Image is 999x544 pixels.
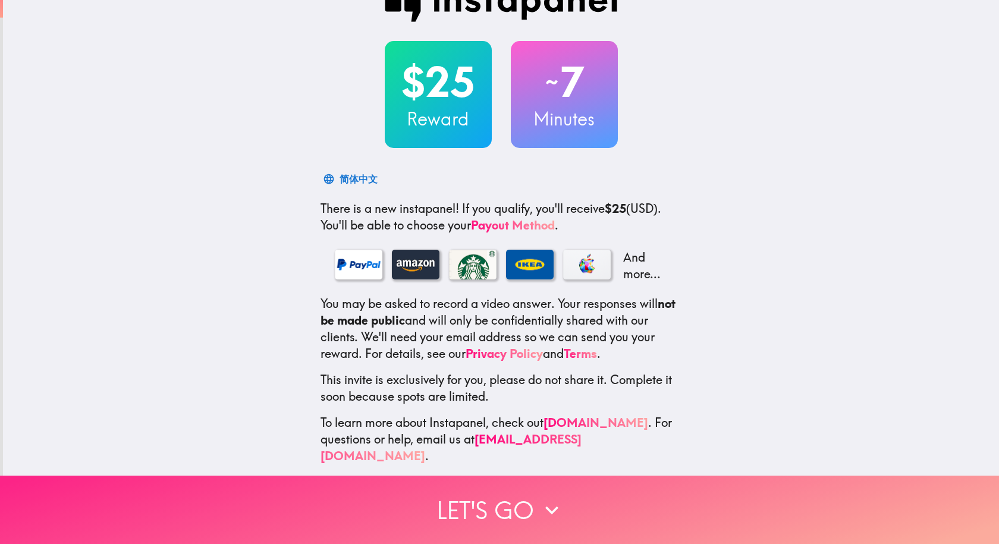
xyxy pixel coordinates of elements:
h2: 7 [511,58,618,106]
h3: Reward [385,106,492,131]
span: ~ [544,64,560,100]
button: 简体中文 [321,167,382,191]
a: Payout Method [471,218,555,232]
p: This invite is exclusively for you, please do not share it. Complete it soon because spots are li... [321,372,682,405]
p: You may be asked to record a video answer. Your responses will and will only be confidentially sh... [321,295,682,362]
div: 简体中文 [340,171,378,187]
span: There is a new instapanel! [321,201,459,216]
p: To learn more about Instapanel, check out . For questions or help, email us at . [321,414,682,464]
a: [DOMAIN_NAME] [544,415,648,430]
h3: Minutes [511,106,618,131]
h2: $25 [385,58,492,106]
b: $25 [605,201,626,216]
p: And more... [620,249,668,282]
a: Privacy Policy [466,346,543,361]
a: [EMAIL_ADDRESS][DOMAIN_NAME] [321,432,582,463]
a: Terms [564,346,597,361]
b: not be made public [321,296,676,328]
p: If you qualify, you'll receive (USD) . You'll be able to choose your . [321,200,682,234]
